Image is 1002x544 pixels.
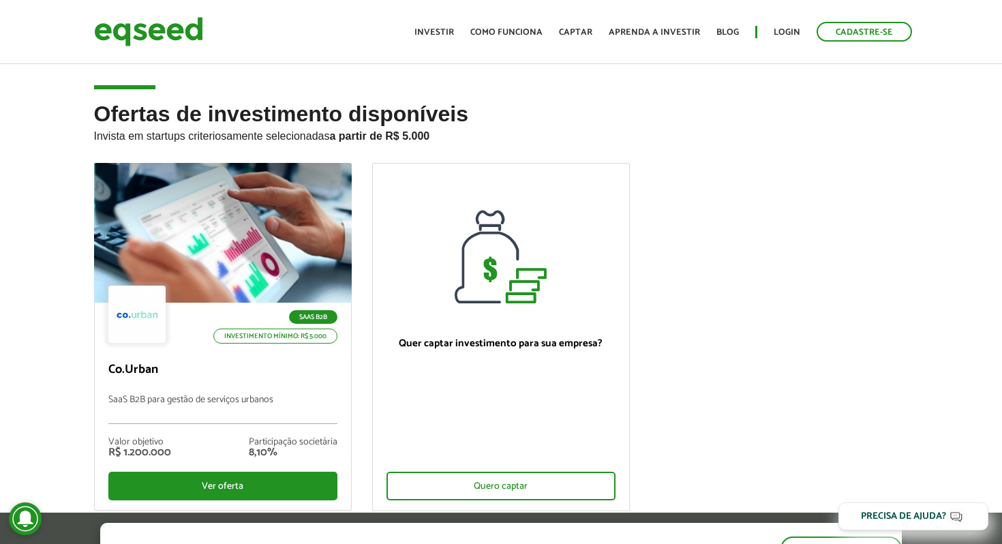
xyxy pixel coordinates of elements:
div: Participação societária [249,438,337,447]
div: Ver oferta [108,472,337,500]
a: Como funciona [470,28,543,37]
a: Blog [716,28,739,37]
a: SaaS B2B Investimento mínimo: R$ 5.000 Co.Urban SaaS B2B para gestão de serviços urbanos Valor ob... [94,163,352,511]
a: Captar [559,28,592,37]
p: Investimento mínimo: R$ 5.000 [213,329,337,344]
p: Invista em startups criteriosamente selecionadas [94,126,909,142]
a: Login [774,28,800,37]
h2: Ofertas de investimento disponíveis [94,102,909,163]
a: Aprenda a investir [609,28,700,37]
a: Quer captar investimento para sua empresa? Quero captar [372,163,630,511]
div: Quero captar [386,472,616,500]
div: R$ 1.200.000 [108,447,171,458]
div: 8,10% [249,447,337,458]
p: SaaS B2B para gestão de serviços urbanos [108,395,337,424]
a: Cadastre-se [817,22,912,42]
a: Investir [414,28,454,37]
strong: a partir de R$ 5.000 [329,130,429,142]
div: Valor objetivo [108,438,171,447]
p: Co.Urban [108,363,337,378]
p: SaaS B2B [289,310,337,324]
p: Quer captar investimento para sua empresa? [386,337,616,350]
img: EqSeed [94,14,203,50]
